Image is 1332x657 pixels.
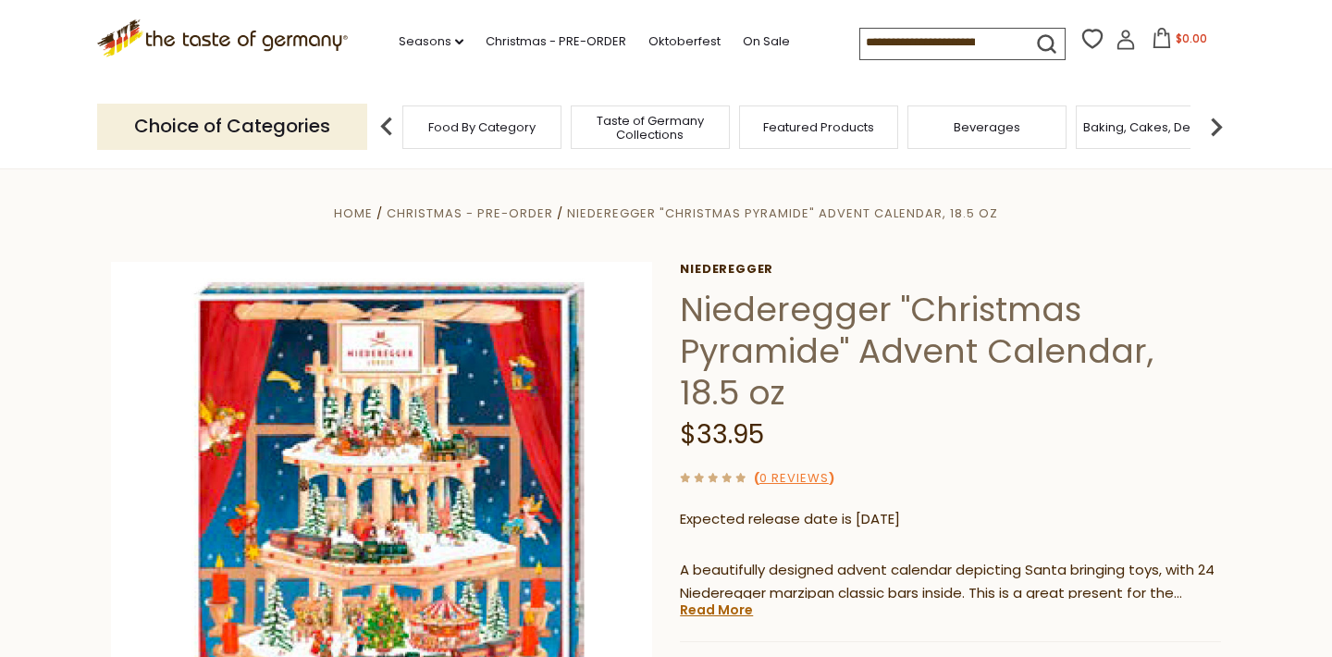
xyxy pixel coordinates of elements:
[954,120,1020,134] a: Beverages
[680,508,1221,531] p: Expected release date is [DATE]
[1176,31,1207,46] span: $0.00
[1198,108,1235,145] img: next arrow
[680,559,1221,605] p: A beautifully designed advent calendar depicting Santa bringing toys, with 24 Niederegger marzipa...
[387,205,553,222] a: Christmas - PRE-ORDER
[567,205,998,222] a: Niederegger "Christmas Pyramide" Advent Calendar, 18.5 oz
[648,31,721,52] a: Oktoberfest
[680,262,1221,277] a: Niederegger
[759,469,829,489] a: 0 Reviews
[368,108,405,145] img: previous arrow
[399,31,463,52] a: Seasons
[1083,120,1227,134] a: Baking, Cakes, Desserts
[680,416,764,452] span: $33.95
[97,104,367,149] p: Choice of Categories
[1140,28,1218,56] button: $0.00
[576,114,724,142] a: Taste of Germany Collections
[680,601,753,619] a: Read More
[680,289,1221,414] h1: Niederegger "Christmas Pyramide" Advent Calendar, 18.5 oz
[486,31,626,52] a: Christmas - PRE-ORDER
[763,120,874,134] a: Featured Products
[334,205,373,222] a: Home
[743,31,790,52] a: On Sale
[428,120,536,134] a: Food By Category
[754,469,834,487] span: ( )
